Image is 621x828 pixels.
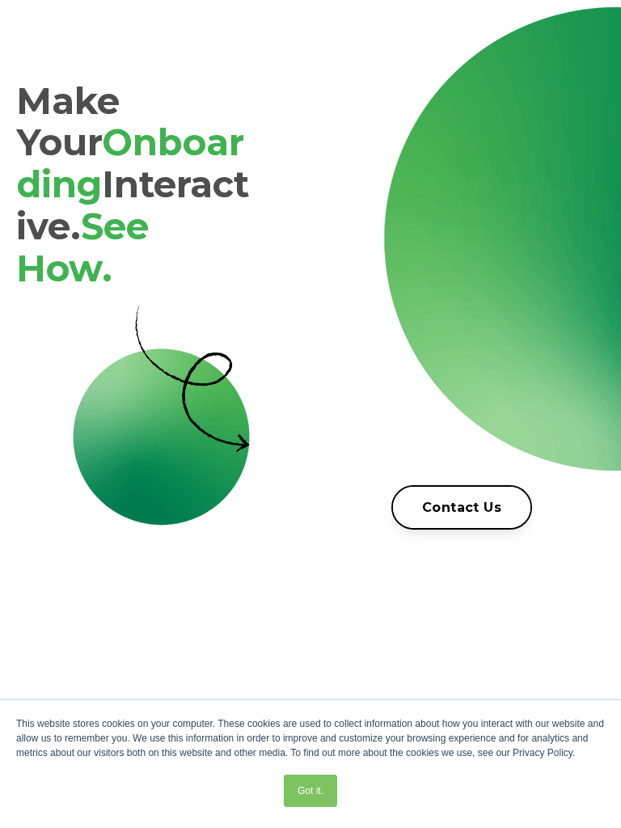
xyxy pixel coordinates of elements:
[284,775,337,807] a: Got it.
[16,78,120,165] span: Make Your
[268,168,605,357] iframe: Interactives Highlight
[131,298,252,459] img: Artboard 16 copy
[16,162,249,248] span: Interactive.
[16,78,244,207] span: Onboarding
[16,162,249,290] span: See How.
[393,487,530,528] a: Contact Us
[16,716,605,760] div: This website stores cookies on your computer. These cookies are used to collect information about...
